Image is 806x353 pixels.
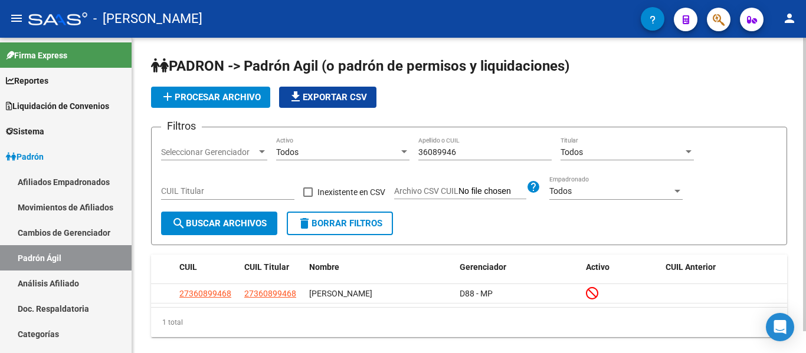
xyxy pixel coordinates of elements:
[289,92,367,103] span: Exportar CSV
[317,185,385,199] span: Inexistente en CSV
[297,218,382,229] span: Borrar Filtros
[160,90,175,104] mat-icon: add
[549,186,572,196] span: Todos
[151,87,270,108] button: Procesar archivo
[304,255,455,280] datatable-header-cell: Nombre
[179,289,231,298] span: 27360899468
[561,147,583,157] span: Todos
[309,289,372,298] span: [PERSON_NAME]
[287,212,393,235] button: Borrar Filtros
[240,255,304,280] datatable-header-cell: CUIL Titular
[161,147,257,157] span: Seleccionar Gerenciador
[161,118,202,134] h3: Filtros
[460,262,506,272] span: Gerenciador
[6,49,67,62] span: Firma Express
[151,58,569,74] span: PADRON -> Padrón Agil (o padrón de permisos y liquidaciones)
[9,11,24,25] mat-icon: menu
[172,216,186,230] mat-icon: search
[666,262,716,272] span: CUIL Anterior
[458,186,526,197] input: Archivo CSV CUIL
[394,186,458,196] span: Archivo CSV CUIL
[6,125,44,138] span: Sistema
[766,313,794,341] div: Open Intercom Messenger
[581,255,661,280] datatable-header-cell: Activo
[244,289,296,298] span: 27360899468
[6,150,44,163] span: Padrón
[276,147,299,157] span: Todos
[455,255,582,280] datatable-header-cell: Gerenciador
[93,6,202,32] span: - [PERSON_NAME]
[151,308,787,337] div: 1 total
[172,218,267,229] span: Buscar Archivos
[175,255,240,280] datatable-header-cell: CUIL
[161,212,277,235] button: Buscar Archivos
[6,100,109,113] span: Liquidación de Convenios
[661,255,788,280] datatable-header-cell: CUIL Anterior
[179,262,197,272] span: CUIL
[586,262,610,272] span: Activo
[160,92,261,103] span: Procesar archivo
[244,262,289,272] span: CUIL Titular
[526,180,540,194] mat-icon: help
[289,90,303,104] mat-icon: file_download
[297,216,312,230] mat-icon: delete
[782,11,797,25] mat-icon: person
[309,262,339,272] span: Nombre
[6,74,48,87] span: Reportes
[279,87,376,108] button: Exportar CSV
[460,289,493,298] span: D88 - MP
